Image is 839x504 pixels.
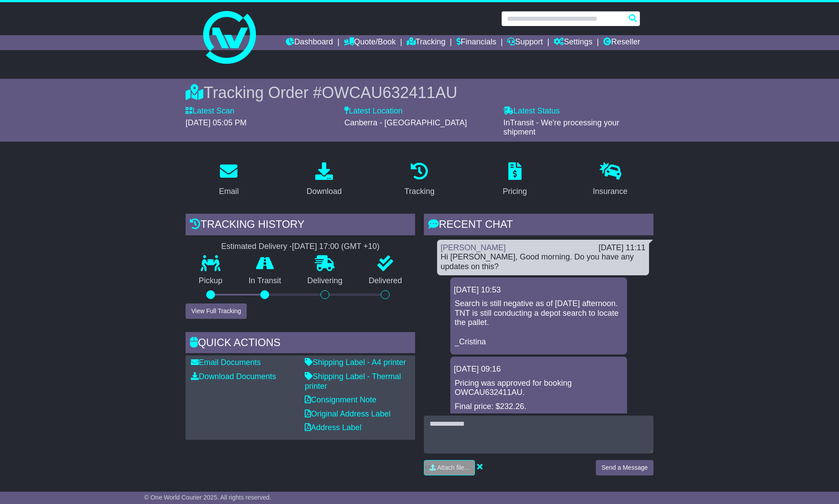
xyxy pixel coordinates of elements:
[305,372,401,391] a: Shipping Label - Thermal printer
[356,276,416,286] p: Delivered
[503,106,560,116] label: Latest Status
[593,186,627,197] div: Insurance
[305,423,361,432] a: Address Label
[186,83,653,102] div: Tracking Order #
[587,159,633,201] a: Insurance
[219,186,239,197] div: Email
[441,243,506,252] a: [PERSON_NAME]
[305,409,390,418] a: Original Address Label
[554,35,592,50] a: Settings
[294,276,356,286] p: Delivering
[322,84,457,102] span: OWCAU632411AU
[441,252,646,271] div: Hi [PERSON_NAME], Good morning. Do you have any updates on this?
[598,243,646,253] div: [DATE] 11:11
[344,106,402,116] label: Latest Location
[292,242,379,252] div: [DATE] 17:00 (GMT +10)
[455,299,623,347] p: Search is still negative as of [DATE] afternoon. TNT is still conducting a depot search to locate...
[424,214,653,237] div: RECENT CHAT
[186,106,234,116] label: Latest Scan
[301,159,347,201] a: Download
[186,303,247,319] button: View Full Tracking
[186,276,236,286] p: Pickup
[596,460,653,475] button: Send a Message
[186,214,415,237] div: Tracking history
[186,242,415,252] div: Estimated Delivery -
[344,118,467,127] span: Canberra - [GEOGRAPHIC_DATA]
[407,35,445,50] a: Tracking
[503,118,620,137] span: InTransit - We're processing your shipment
[603,35,640,50] a: Reseller
[213,159,244,201] a: Email
[144,494,271,501] span: © One World Courier 2025. All rights reserved.
[455,379,623,398] p: Pricing was approved for booking OWCAU632411AU.
[236,276,295,286] p: In Transit
[186,332,415,356] div: Quick Actions
[191,372,276,381] a: Download Documents
[306,186,342,197] div: Download
[399,159,440,201] a: Tracking
[507,35,543,50] a: Support
[344,35,396,50] a: Quote/Book
[405,186,434,197] div: Tracking
[305,358,406,367] a: Shipping Label - A4 printer
[454,285,624,295] div: [DATE] 10:53
[305,395,376,404] a: Consignment Note
[497,159,533,201] a: Pricing
[286,35,333,50] a: Dashboard
[191,358,261,367] a: Email Documents
[503,186,527,197] div: Pricing
[456,35,496,50] a: Financials
[454,365,624,374] div: [DATE] 09:16
[455,402,623,412] p: Final price: $232.26.
[186,118,247,127] span: [DATE] 05:05 PM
